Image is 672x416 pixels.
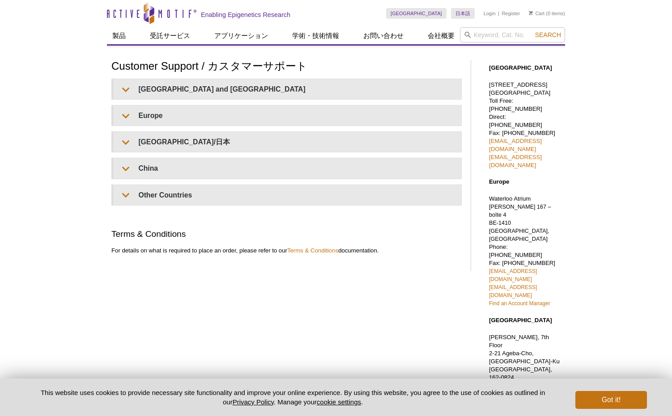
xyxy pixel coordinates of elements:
a: [EMAIL_ADDRESS][DOMAIN_NAME] [489,154,542,168]
a: Register [502,10,520,17]
li: (0 items) [529,8,565,19]
h1: Customer Support / カスタマーサポート [111,60,462,73]
summary: [GEOGRAPHIC_DATA] and [GEOGRAPHIC_DATA] [113,79,461,99]
strong: [GEOGRAPHIC_DATA] [489,64,552,71]
span: Search [535,31,561,38]
a: Privacy Policy [233,398,274,406]
a: Cart [529,10,544,17]
summary: China [113,158,461,178]
a: アプリケーション [209,27,273,44]
h2: Enabling Epigenetics Research [201,11,290,19]
strong: Europe [489,178,509,185]
p: This website uses cookies to provide necessary site functionality and improve your online experie... [25,388,561,407]
p: [STREET_ADDRESS] [GEOGRAPHIC_DATA] Toll Free: [PHONE_NUMBER] Direct: [PHONE_NUMBER] Fax: [PHONE_N... [489,81,561,169]
a: [GEOGRAPHIC_DATA] [386,8,447,19]
li: | [498,8,499,19]
button: cookie settings [317,398,361,406]
summary: [GEOGRAPHIC_DATA]/日本 [113,132,461,152]
a: 会社概要 [422,27,460,44]
button: Search [532,31,564,39]
a: [EMAIL_ADDRESS][DOMAIN_NAME] [489,138,542,152]
a: Login [484,10,496,17]
a: [EMAIL_ADDRESS][DOMAIN_NAME] [489,268,537,282]
span: [PERSON_NAME] 167 – boîte 4 BE-1410 [GEOGRAPHIC_DATA], [GEOGRAPHIC_DATA] [489,204,551,242]
h2: Terms & Conditions [111,228,462,240]
a: 受託サービス [145,27,196,44]
a: [EMAIL_ADDRESS][DOMAIN_NAME] [489,284,537,298]
a: 学術・技術情報 [287,27,345,44]
a: お問い合わせ [358,27,409,44]
p: Waterloo Atrium Phone: [PHONE_NUMBER] Fax: [PHONE_NUMBER] [489,195,561,307]
summary: Other Countries [113,185,461,205]
img: Your Cart [529,11,533,15]
a: 日本語 [451,8,475,19]
a: Find an Account Manager [489,300,550,307]
a: 製品 [107,27,131,44]
strong: [GEOGRAPHIC_DATA] [489,317,552,324]
input: Keyword, Cat. No. [460,27,565,42]
p: For details on what is required to place an order, please refer to our documentation. [111,247,462,255]
summary: Europe [113,105,461,126]
a: Terms & Conditions [287,247,338,254]
button: Got it! [575,391,647,409]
